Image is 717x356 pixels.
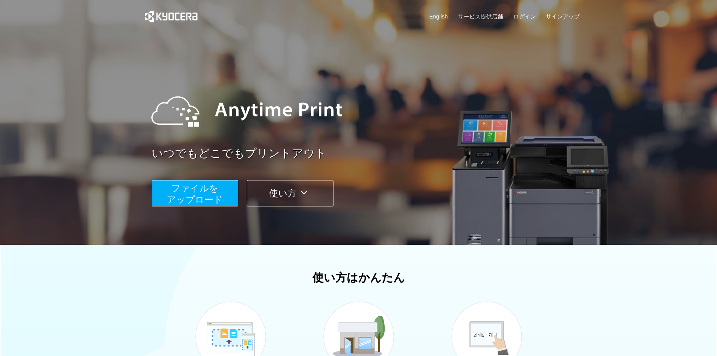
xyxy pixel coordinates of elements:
[429,12,448,20] a: English
[247,180,333,206] button: 使い方
[513,12,536,20] a: ログイン
[152,180,238,206] button: ファイルを​​アップロード
[458,12,503,20] a: サービス提供店舗
[152,145,585,162] a: いつでもどこでもプリントアウト
[167,183,223,205] span: ファイルを ​​アップロード
[546,12,580,20] a: サインアップ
